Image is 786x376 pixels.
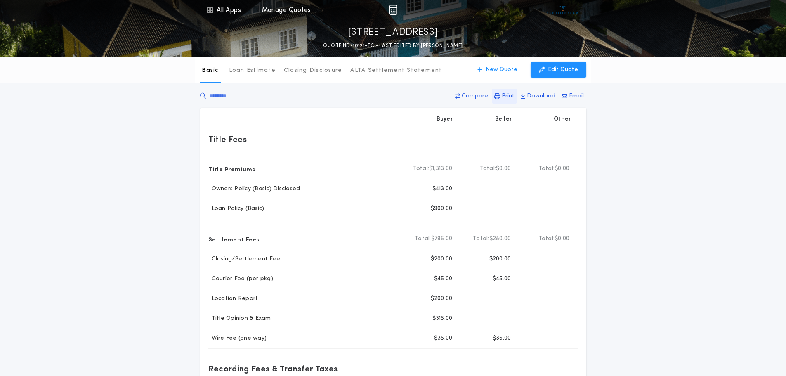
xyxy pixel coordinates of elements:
[389,5,397,15] img: img
[496,165,511,173] span: $0.00
[473,235,489,243] b: Total:
[208,334,267,343] p: Wire Fee (one way)
[547,6,578,14] img: vs-icon
[538,235,555,243] b: Total:
[489,235,511,243] span: $280.00
[486,66,517,74] p: New Quote
[434,275,453,283] p: $45.00
[480,165,496,173] b: Total:
[348,26,438,39] p: [STREET_ADDRESS]
[527,92,555,100] p: Download
[208,185,300,193] p: Owners Policy (Basic) Disclosed
[208,275,273,283] p: Courier Fee (per pkg)
[555,165,569,173] span: $0.00
[208,255,281,263] p: Closing/Settlement Fee
[518,89,558,104] button: Download
[437,115,453,123] p: Buyer
[208,232,260,246] p: Settlement Fees
[569,92,584,100] p: Email
[415,235,431,243] b: Total:
[502,92,515,100] p: Print
[413,165,430,173] b: Total:
[495,115,512,123] p: Seller
[431,205,453,213] p: $900.00
[453,89,491,104] button: Compare
[531,62,586,78] button: Edit Quote
[208,132,247,146] p: Title Fees
[555,235,569,243] span: $0.00
[469,62,526,78] button: New Quote
[493,334,511,343] p: $35.00
[554,115,571,123] p: Other
[429,165,452,173] span: $1,313.00
[432,315,453,323] p: $315.00
[434,334,453,343] p: $35.00
[350,66,442,75] p: ALTA Settlement Statement
[208,315,271,323] p: Title Opinion & Exam
[208,362,338,375] p: Recording Fees & Transfer Taxes
[462,92,488,100] p: Compare
[431,295,453,303] p: $200.00
[493,275,511,283] p: $45.00
[208,162,255,175] p: Title Premiums
[284,66,342,75] p: Closing Disclosure
[431,255,453,263] p: $200.00
[202,66,218,75] p: Basic
[559,89,586,104] button: Email
[548,66,578,74] p: Edit Quote
[489,255,511,263] p: $200.00
[208,205,264,213] p: Loan Policy (Basic)
[432,185,453,193] p: $413.00
[492,89,517,104] button: Print
[229,66,276,75] p: Loan Estimate
[323,42,463,50] p: QUOTE ND-10121-TC - LAST EDITED BY [PERSON_NAME]
[431,235,453,243] span: $795.00
[208,295,258,303] p: Location Report
[538,165,555,173] b: Total:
